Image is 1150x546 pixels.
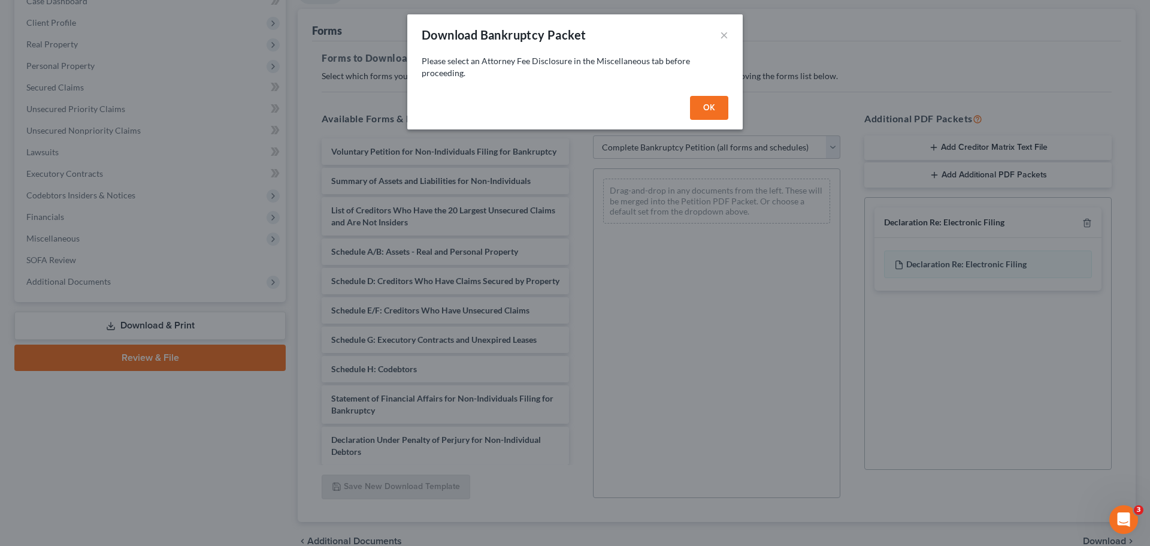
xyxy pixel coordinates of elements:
div: Download Bankruptcy Packet [422,26,586,43]
span: 3 [1134,505,1143,515]
p: Please select an Attorney Fee Disclosure in the Miscellaneous tab before proceeding. [422,55,728,79]
button: × [720,28,728,42]
button: OK [690,96,728,120]
iframe: Intercom live chat [1109,505,1138,534]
